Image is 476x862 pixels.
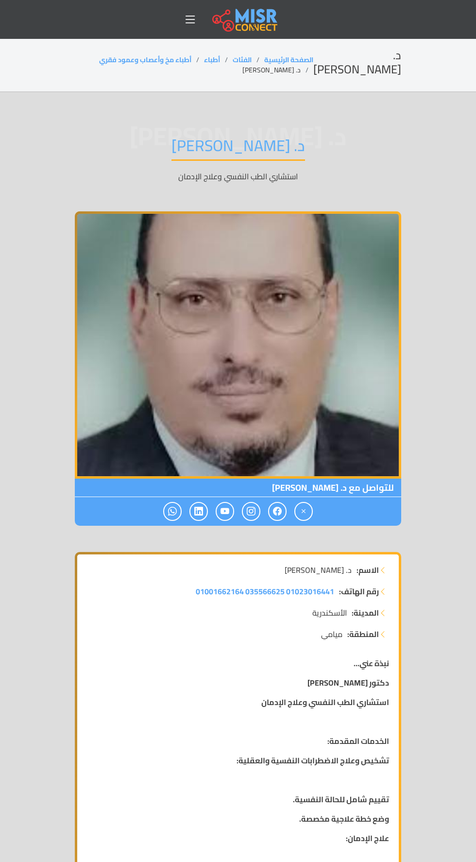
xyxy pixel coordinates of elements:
strong: رقم الهاتف: [339,586,379,597]
span: 01023016441 035566625 01001662164 [196,584,334,599]
li: د. [PERSON_NAME] [242,65,313,75]
strong: تقييم شامل للحالة النفسية. [293,792,389,807]
h2: د. [PERSON_NAME] [313,49,401,77]
h1: د. [PERSON_NAME] [171,136,305,161]
strong: الاسم: [357,564,379,576]
a: الفئات [233,53,252,66]
span: د. [PERSON_NAME] [285,564,352,576]
strong: المنطقة: [347,628,379,640]
strong: استشاري الطب النفسي وعلاج الإدمان [261,695,389,709]
strong: نبذة عني... [354,656,389,671]
a: أطباء [204,53,220,66]
a: أطباء مخ وأعصاب وعمود فقري [99,53,191,66]
span: ميامي [321,628,342,640]
a: الصفحة الرئيسية [264,53,313,66]
strong: المدينة: [352,607,379,619]
strong: دكتور [PERSON_NAME] [307,675,389,690]
span: الأسكندرية [312,607,347,619]
img: main.misr_connect [212,7,277,32]
a: 01023016441 035566625 01001662164 [196,586,334,597]
img: د. حمدى عبد المولى [75,211,401,479]
strong: تشخيص وعلاج الاضطرابات النفسية والعقلية: [237,753,389,768]
p: استشاري الطب النفسي وعلاج الإدمان [75,171,401,182]
strong: وضع خطة علاجية مخصصة. [299,811,389,826]
strong: علاج الإدمان: [346,831,389,845]
span: للتواصل مع د. [PERSON_NAME] [75,479,401,497]
strong: الخدمات المقدمة: [327,734,389,748]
